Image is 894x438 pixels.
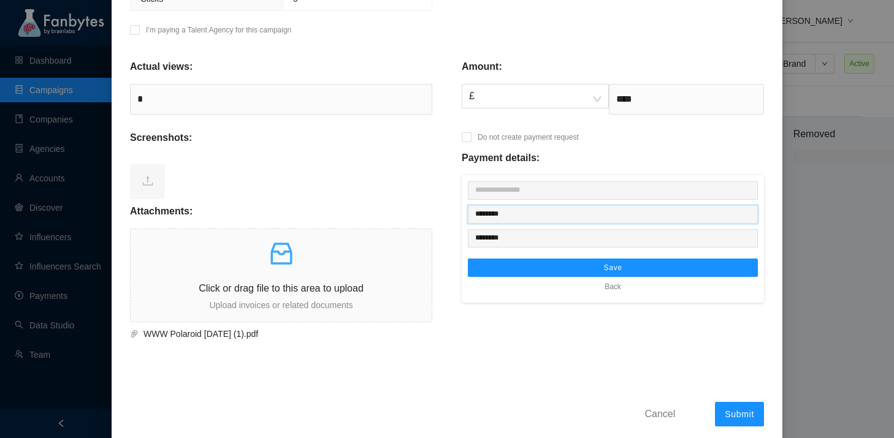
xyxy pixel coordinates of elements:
p: Do not create payment request [478,131,579,143]
span: £ [469,85,602,108]
p: Attachments: [130,204,193,219]
button: Back [595,277,630,296]
span: Save [603,263,622,273]
span: Cancel [644,406,675,421]
button: Save [468,259,758,277]
p: Click or drag file to this area to upload [131,281,432,296]
p: Upload invoices or related documents [131,298,432,312]
button: Cancel [635,404,684,423]
span: upload [142,175,154,187]
p: Actual views: [130,59,193,74]
span: inbox [267,239,296,268]
span: paper-clip [130,330,139,338]
span: inboxClick or drag file to this area to uploadUpload invoices or related documents [131,229,432,322]
p: Screenshots: [130,130,192,145]
p: I’m paying a Talent Agency for this campaign [146,24,291,36]
span: WWW Polaroid Aug 25 (1).pdf [139,327,418,341]
p: Payment details: [462,151,540,165]
span: Back [605,281,621,293]
p: Amount: [462,59,502,74]
span: Submit [725,409,754,419]
button: Submit [715,402,764,426]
